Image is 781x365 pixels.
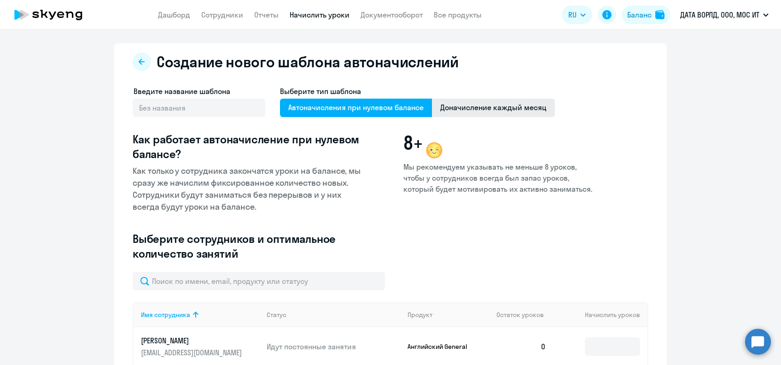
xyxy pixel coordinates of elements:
[141,311,190,319] div: Имя сотрудника
[627,9,652,20] div: Баланс
[158,10,190,19] a: Дашборд
[157,53,459,71] h2: Создание нового шаблона автоначислений
[267,311,400,319] div: Статус
[267,311,286,319] div: Статус
[562,6,592,24] button: RU
[568,9,577,20] span: RU
[133,272,385,290] input: Поиск по имени, email, продукту или статусу
[680,9,759,20] p: ДАТА ВОРЛД, ООО, МОС ИТ
[403,132,423,154] span: 8+
[655,10,664,19] img: balance
[408,311,432,319] div: Продукт
[408,342,477,351] p: Английский General
[432,99,555,117] span: Доначисление каждый месяц
[133,231,366,261] h3: Выберите сотрудников и оптимальное количество занятий
[133,165,366,213] p: Как только у сотрудника закончатся уроки на балансе, мы сразу же начислим фиксированное количеств...
[254,10,279,19] a: Отчеты
[133,99,265,117] input: Без названия
[267,341,400,352] p: Идут постоянные занятия
[423,139,445,161] img: wink
[141,336,259,358] a: [PERSON_NAME][EMAIL_ADDRESS][DOMAIN_NAME]
[280,99,432,117] span: Автоначисления при нулевом балансе
[141,311,259,319] div: Имя сотрудника
[622,6,670,24] button: Балансbalance
[361,10,423,19] a: Документооборот
[676,4,773,26] button: ДАТА ВОРЛД, ООО, МОС ИТ
[496,311,554,319] div: Остаток уроков
[280,86,555,97] h4: Выберите тип шаблона
[290,10,350,19] a: Начислить уроки
[408,311,490,319] div: Продукт
[141,347,244,358] p: [EMAIL_ADDRESS][DOMAIN_NAME]
[141,336,244,346] p: [PERSON_NAME]
[133,132,366,161] h3: Как работает автоначисление при нулевом балансе?
[134,87,230,96] span: Введите название шаблона
[201,10,243,19] a: Сотрудники
[403,161,593,194] p: Мы рекомендуем указывать не меньше 8 уроков, чтобы у сотрудников всегда был запас уроков, который...
[496,311,544,319] span: Остаток уроков
[554,302,647,327] th: Начислить уроков
[434,10,482,19] a: Все продукты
